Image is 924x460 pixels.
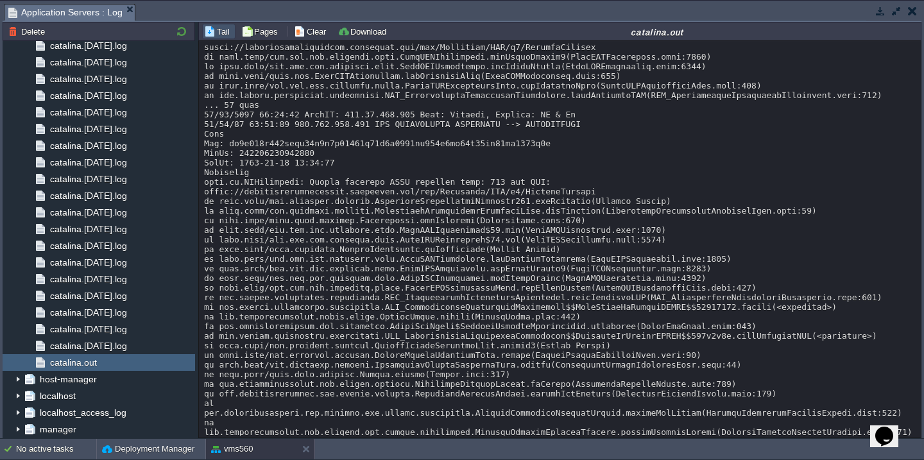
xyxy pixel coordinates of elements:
button: vms560 [211,443,253,456]
a: localhost_access_log [37,407,128,418]
a: catalina.[DATE].log [47,140,129,151]
button: Pages [241,26,282,37]
a: catalina.[DATE].log [47,257,129,268]
a: catalina.[DATE].log [47,240,129,251]
button: Deployment Manager [102,443,194,456]
a: catalina.[DATE].log [47,223,129,235]
div: No active tasks [16,439,96,459]
a: catalina.[DATE].log [47,123,129,135]
a: localhost [37,390,78,402]
a: catalina.[DATE].log [47,173,129,185]
a: catalina.[DATE].log [47,273,129,285]
a: catalina.[DATE].log [47,323,129,335]
a: catalina.[DATE].log [47,40,129,51]
span: Application Servers : Log [8,4,123,21]
a: catalina.[DATE].log [47,207,129,218]
a: catalina.[DATE].log [47,106,129,118]
button: Tail [204,26,234,37]
a: catalina.[DATE].log [47,190,129,201]
a: catalina.[DATE].log [47,56,129,68]
a: catalina.[DATE].log [47,90,129,101]
button: Download [338,26,390,37]
a: catalina.out [47,357,99,368]
div: catalina.out [395,26,920,37]
a: catalina.[DATE].log [47,307,129,318]
a: catalina.[DATE].log [47,340,129,352]
button: Delete [8,26,49,37]
a: catalina.[DATE].log [47,73,129,85]
a: catalina.[DATE].log [47,157,129,168]
button: Clear [294,26,330,37]
a: catalina.[DATE].log [47,290,129,302]
a: host-manager [37,373,99,385]
a: manager [37,423,78,435]
iframe: chat widget [870,409,911,447]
